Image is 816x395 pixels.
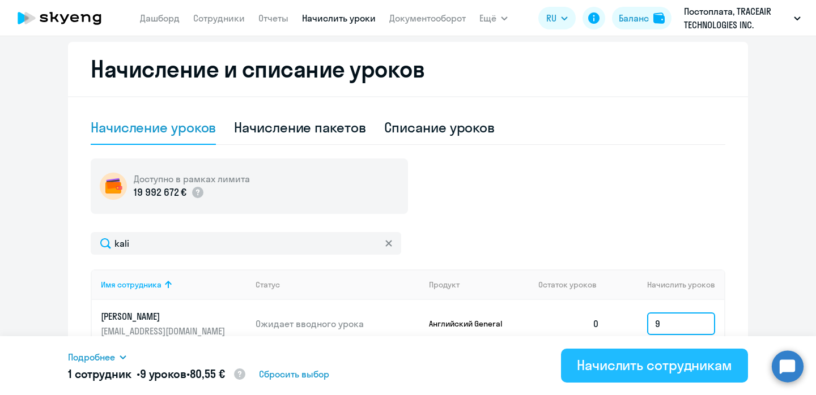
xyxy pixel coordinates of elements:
[193,12,245,24] a: Сотрудники
[258,12,288,24] a: Отчеты
[609,269,724,300] th: Начислить уроков
[256,280,280,290] div: Статус
[91,232,401,255] input: Поиск по имени, email, продукту или статусу
[259,367,329,381] span: Сбросить выбор
[429,280,460,290] div: Продукт
[91,118,216,136] div: Начисление уроков
[538,7,576,29] button: RU
[678,5,806,32] button: Постоплата, TRACEAIR TECHNOLOGIES INC.
[479,7,508,29] button: Ещё
[538,280,609,290] div: Остаток уроков
[234,118,365,136] div: Начисление пакетов
[612,7,671,29] button: Балансbalance
[653,12,665,24] img: balance
[429,319,514,329] p: Английский General
[619,11,649,25] div: Баланс
[561,349,748,383] button: Начислить сотрудникам
[91,55,725,83] h2: Начисление и списание уроков
[140,12,180,24] a: Дашборд
[546,11,556,25] span: RU
[101,310,228,323] p: [PERSON_NAME]
[429,280,530,290] div: Продукт
[100,173,127,200] img: wallet-circle.png
[101,325,228,337] p: [EMAIL_ADDRESS][DOMAIN_NAME]
[684,5,789,32] p: Постоплата, TRACEAIR TECHNOLOGIES INC.
[256,317,420,330] p: Ожидает вводного урока
[256,280,420,290] div: Статус
[529,300,609,347] td: 0
[538,280,597,290] span: Остаток уроков
[101,280,246,290] div: Имя сотрудника
[68,366,246,383] h5: 1 сотрудник • •
[190,367,225,381] span: 80,55 €
[302,12,376,24] a: Начислить уроки
[479,11,496,25] span: Ещё
[101,280,161,290] div: Имя сотрудника
[134,185,186,200] p: 19 992 672 €
[101,310,246,337] a: [PERSON_NAME][EMAIL_ADDRESS][DOMAIN_NAME]
[577,356,732,374] div: Начислить сотрудникам
[140,367,186,381] span: 9 уроков
[389,12,466,24] a: Документооборот
[68,350,115,364] span: Подробнее
[384,118,495,136] div: Списание уроков
[134,173,250,185] h5: Доступно в рамках лимита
